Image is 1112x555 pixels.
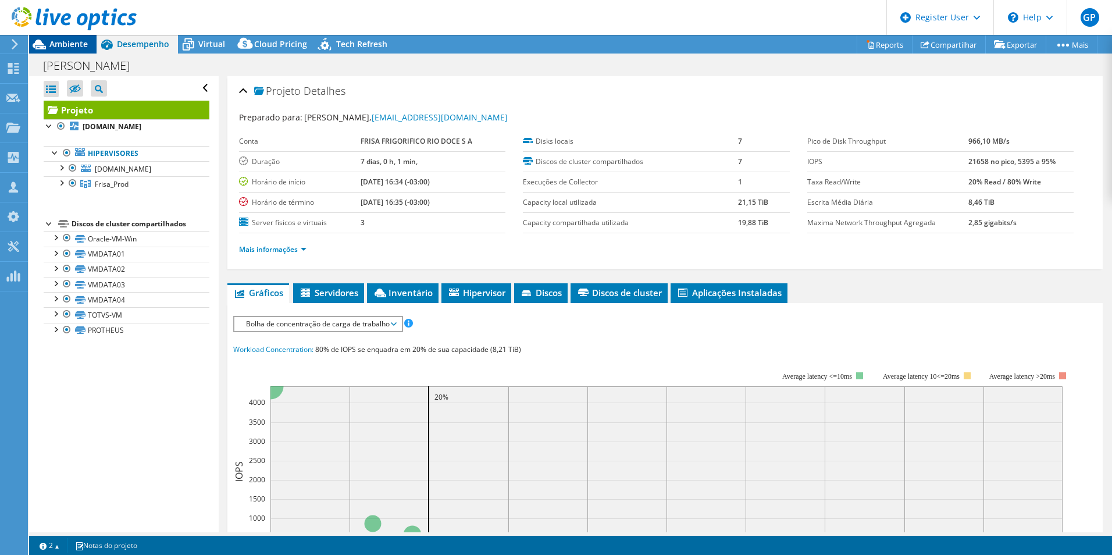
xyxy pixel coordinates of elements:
span: Virtual [198,38,225,49]
span: Hipervisor [447,287,505,298]
span: [DOMAIN_NAME] [95,164,151,174]
a: Hipervisores [44,146,209,161]
span: Tech Refresh [336,38,387,49]
a: VMDATA04 [44,292,209,307]
text: 3000 [249,436,265,446]
span: Cloud Pricing [254,38,307,49]
a: [DOMAIN_NAME] [44,161,209,176]
b: 3 [361,218,365,227]
div: Discos de cluster compartilhados [72,217,209,231]
svg: \n [1008,12,1018,23]
label: IOPS [807,156,969,168]
tspan: Average latency 10<=20ms [883,372,960,380]
a: Projeto [44,101,209,119]
text: Average latency >20ms [989,372,1055,380]
a: [EMAIL_ADDRESS][DOMAIN_NAME] [372,112,508,123]
tspan: Average latency <=10ms [782,372,852,380]
span: Discos [520,287,562,298]
span: Inventário [373,287,433,298]
a: VMDATA01 [44,247,209,262]
b: [DATE] 16:34 (-03:00) [361,177,430,187]
a: [DOMAIN_NAME] [44,119,209,134]
span: Bolha de concentração de carga de trabalho [240,317,395,331]
label: Capacity compartilhada utilizada [523,217,738,229]
b: 7 [738,136,742,146]
span: Detalhes [304,84,345,98]
span: Servidores [299,287,358,298]
span: Frisa_Prod [95,179,129,189]
b: 966,10 MB/s [968,136,1010,146]
label: Capacity local utilizada [523,197,738,208]
label: Server físicos e virtuais [239,217,361,229]
text: 20% [434,392,448,402]
b: 2,85 gigabits/s [968,218,1017,227]
b: 21658 no pico, 5395 a 95% [968,156,1056,166]
span: Desempenho [117,38,169,49]
a: Notas do projeto [67,538,145,553]
label: Horário de término [239,197,361,208]
b: FRISA FRIGORIFICO RIO DOCE S A [361,136,472,146]
text: 4000 [249,397,265,407]
b: 7 dias, 0 h, 1 min, [361,156,418,166]
a: TOTVS-VM [44,307,209,322]
span: GP [1081,8,1099,27]
label: Pico de Disk Throughput [807,136,969,147]
h1: [PERSON_NAME] [38,59,148,72]
b: [DOMAIN_NAME] [83,122,141,131]
label: Discos de cluster compartilhados [523,156,738,168]
span: Gráficos [233,287,283,298]
label: Conta [239,136,361,147]
b: 20% Read / 80% Write [968,177,1041,187]
text: 2500 [249,456,265,465]
label: Duração [239,156,361,168]
b: 21,15 TiB [738,197,768,207]
b: [DATE] 16:35 (-03:00) [361,197,430,207]
label: Preparado para: [239,112,302,123]
span: Projeto [254,86,301,97]
span: [PERSON_NAME], [304,112,508,123]
text: 1000 [249,513,265,523]
a: Reports [857,35,913,54]
a: VMDATA02 [44,262,209,277]
b: 7 [738,156,742,166]
a: 2 [31,538,67,553]
label: Maxima Network Throughput Agregada [807,217,969,229]
text: 3500 [249,417,265,427]
label: Disks locais [523,136,738,147]
a: Exportar [985,35,1046,54]
a: Frisa_Prod [44,176,209,191]
span: Workload Concentration: [233,344,313,354]
a: VMDATA03 [44,277,209,292]
text: 2000 [249,475,265,485]
span: Discos de cluster [576,287,662,298]
b: 8,46 TiB [968,197,995,207]
text: 1500 [249,494,265,504]
a: Mais informações [239,244,306,254]
label: Escrita Média Diária [807,197,969,208]
a: Mais [1046,35,1097,54]
span: Aplicações Instaladas [676,287,782,298]
a: Oracle-VM-Win [44,231,209,246]
span: Ambiente [49,38,88,49]
a: Compartilhar [912,35,986,54]
b: 19,88 TiB [738,218,768,227]
label: Taxa Read/Write [807,176,969,188]
label: Execuções de Collector [523,176,738,188]
a: PROTHEUS [44,323,209,338]
b: 1 [738,177,742,187]
span: 80% de IOPS se enquadra em 20% de sua capacidade (8,21 TiB) [315,344,521,354]
text: IOPS [233,461,245,482]
label: Horário de início [239,176,361,188]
